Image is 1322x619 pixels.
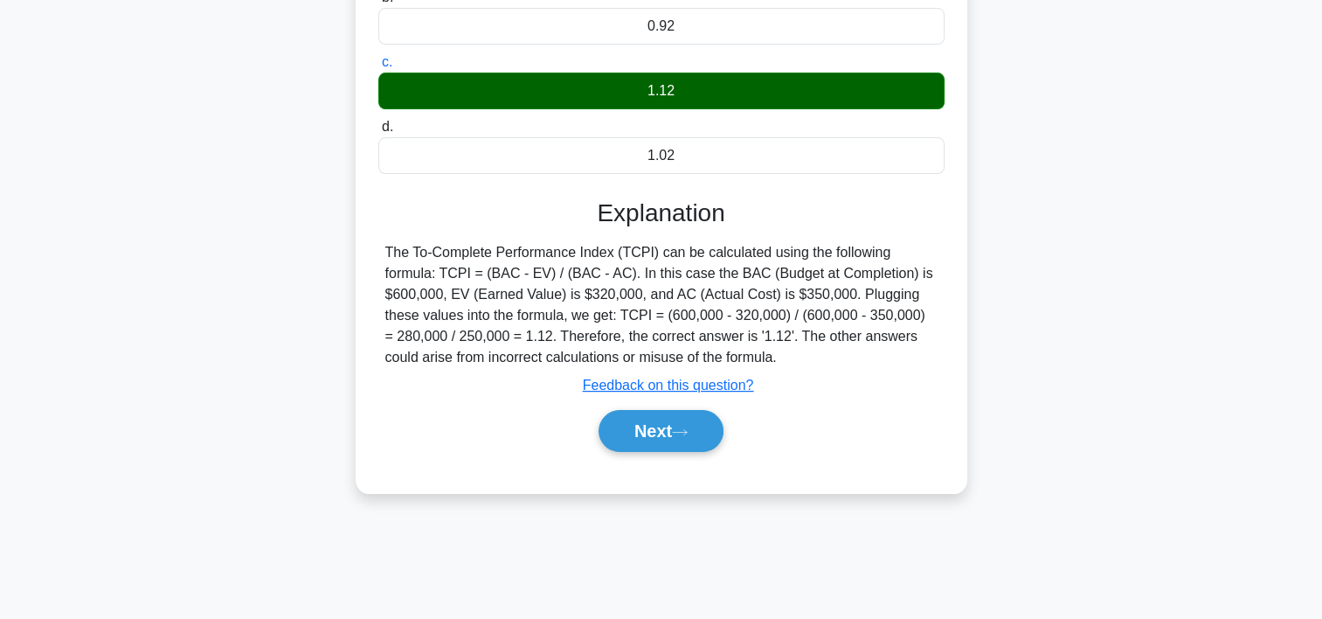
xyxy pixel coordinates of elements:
[382,119,393,134] span: d.
[378,137,945,174] div: 1.02
[583,378,754,393] a: Feedback on this question?
[385,242,938,368] div: The To-Complete Performance Index (TCPI) can be calculated using the following formula: TCPI = (B...
[378,73,945,109] div: 1.12
[378,8,945,45] div: 0.92
[382,54,392,69] span: c.
[389,198,934,228] h3: Explanation
[599,410,723,452] button: Next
